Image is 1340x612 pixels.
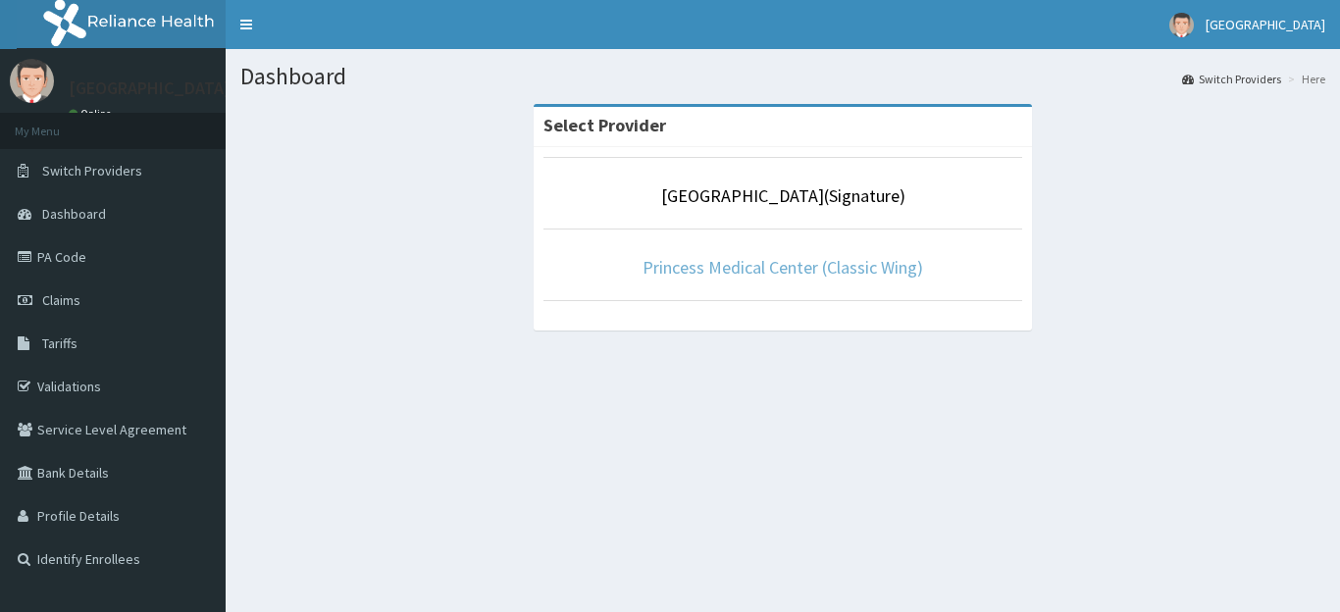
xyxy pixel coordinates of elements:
[1283,71,1325,87] li: Here
[42,205,106,223] span: Dashboard
[643,256,923,279] a: Princess Medical Center (Classic Wing)
[69,79,231,97] p: [GEOGRAPHIC_DATA]
[543,114,666,136] strong: Select Provider
[42,334,77,352] span: Tariffs
[42,291,80,309] span: Claims
[10,59,54,103] img: User Image
[240,64,1325,89] h1: Dashboard
[1169,13,1194,37] img: User Image
[69,107,116,121] a: Online
[1182,71,1281,87] a: Switch Providers
[1206,16,1325,33] span: [GEOGRAPHIC_DATA]
[661,184,905,207] a: [GEOGRAPHIC_DATA](Signature)
[42,162,142,179] span: Switch Providers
